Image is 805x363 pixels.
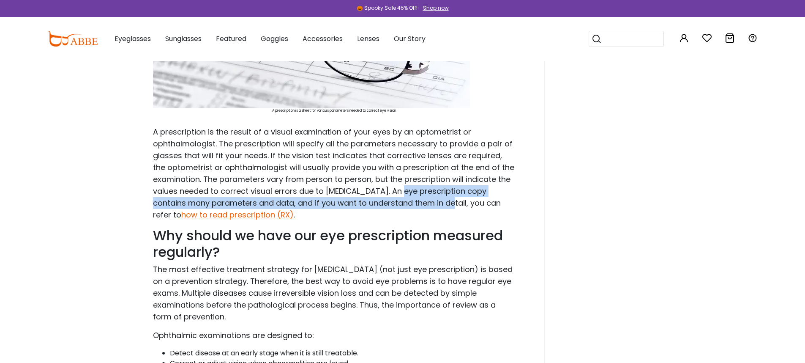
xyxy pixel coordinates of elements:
p: The most effective treatment strategy for [MEDICAL_DATA] (not just eye prescription) is based on ... [153,264,516,323]
h2: Why should we have our eye prescription measured regularly? [153,228,516,260]
span: Accessories [303,34,343,44]
a: Shop now [419,4,449,11]
span: Featured [216,34,246,44]
span: Eyeglasses [115,34,151,44]
span: A prescription is a sheet for various parameters needed to correct eye vision [272,108,396,113]
span: Lenses [357,34,379,44]
span: Our Story [394,34,426,44]
div: Shop now [423,4,449,12]
span: Sunglasses [165,34,202,44]
p: Ophthalmic examinations are designed to: [153,330,516,341]
img: abbeglasses.com [48,31,98,47]
div: 🎃 Spooky Sale 45% Off! [357,4,418,12]
li: Detect disease at an early stage when it is still treatable. [170,348,516,358]
a: how to read prescription (RX) [181,209,294,220]
span: Goggles [261,34,288,44]
p: A prescription is the result of a visual examination of your eyes by an optometrist or ophthalmol... [153,126,516,221]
